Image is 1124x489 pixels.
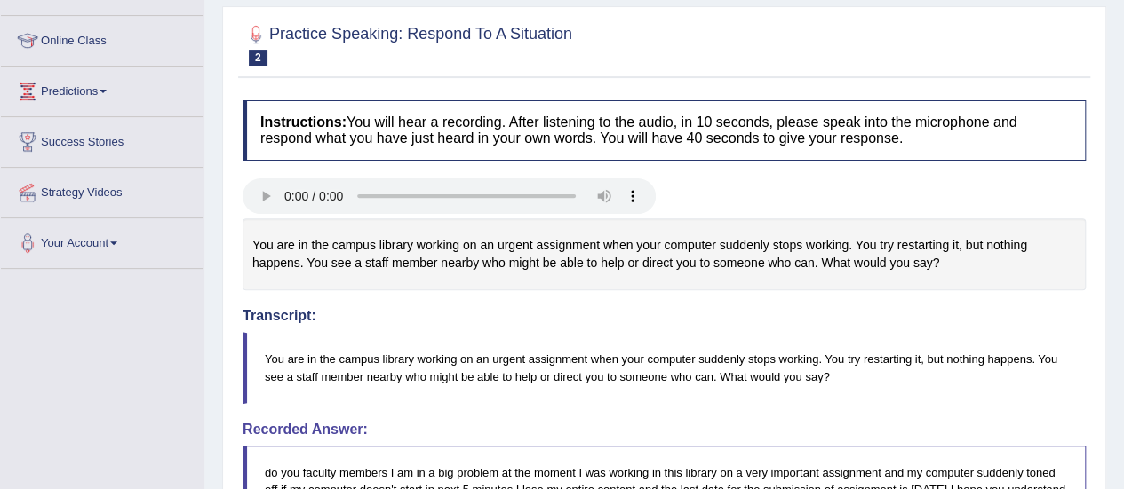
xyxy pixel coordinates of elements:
[260,114,347,130] b: Instructions:
[1,67,203,111] a: Predictions
[243,218,1086,290] div: You are in the campus library working on an urgent assignment when your computer suddenly stops w...
[1,117,203,162] a: Success Stories
[1,218,203,263] a: Your Account
[1,168,203,212] a: Strategy Videos
[1,16,203,60] a: Online Class
[243,332,1086,403] blockquote: You are in the campus library working on an urgent assignment when your computer suddenly stops w...
[243,422,1086,438] h4: Recorded Answer:
[243,21,572,66] h2: Practice Speaking: Respond To A Situation
[243,100,1086,160] h4: You will hear a recording. After listening to the audio, in 10 seconds, please speak into the mic...
[249,50,267,66] span: 2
